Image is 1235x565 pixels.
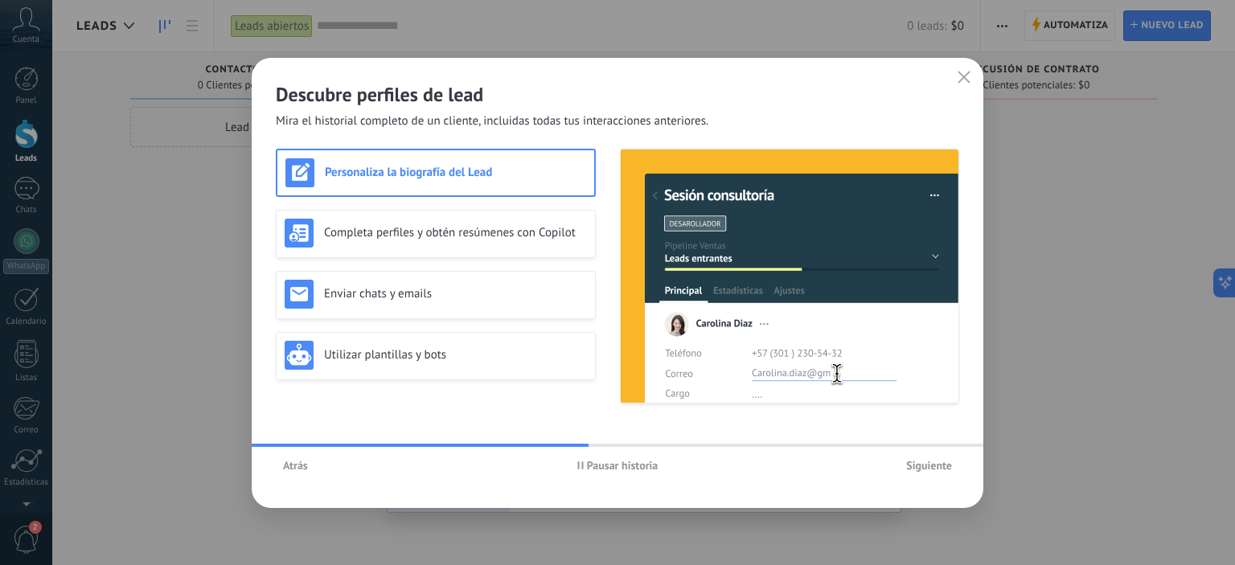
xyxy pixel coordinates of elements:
button: Atrás [276,453,315,477]
span: Mira el historial completo de un cliente, incluidas todas tus interacciones anteriores. [276,113,708,129]
h3: Utilizar plantillas y bots [324,347,587,362]
span: Atrás [283,460,308,471]
button: Siguiente [899,453,959,477]
h3: Completa perfiles y obtén resúmenes con Copilot [324,225,587,240]
span: Siguiente [906,460,952,471]
button: Pausar historia [570,453,666,477]
h3: Personaliza la biografía del Lead [325,165,586,180]
h3: Enviar chats y emails [324,286,587,301]
span: Pausar historia [587,460,659,471]
h2: Descubre perfiles de lead [276,82,959,107]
